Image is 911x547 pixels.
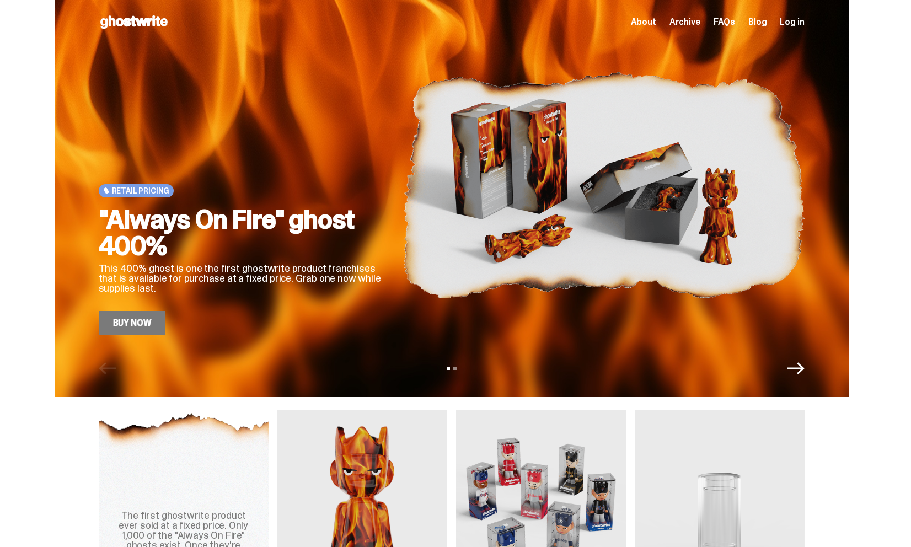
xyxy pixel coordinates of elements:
[631,18,656,26] a: About
[99,264,385,293] p: This 400% ghost is one the first ghostwrite product franchises that is available for purchase at ...
[787,360,805,377] button: Next
[714,18,735,26] a: FAQs
[453,367,457,370] button: View slide 2
[403,34,805,335] img: "Always On Fire" ghost 400%
[780,18,804,26] a: Log in
[447,367,450,370] button: View slide 1
[99,311,166,335] a: Buy Now
[99,206,385,259] h2: "Always On Fire" ghost 400%
[748,18,767,26] a: Blog
[669,18,700,26] a: Archive
[112,186,170,195] span: Retail Pricing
